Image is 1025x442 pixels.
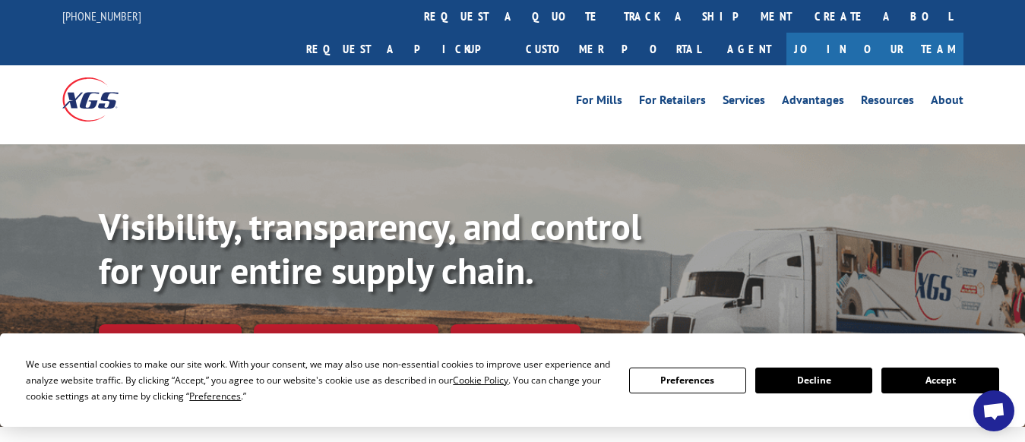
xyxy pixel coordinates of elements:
[881,368,998,393] button: Accept
[629,368,746,393] button: Preferences
[755,368,872,393] button: Decline
[99,324,242,356] a: Track shipment
[62,8,141,24] a: [PHONE_NUMBER]
[786,33,963,65] a: Join Our Team
[189,390,241,403] span: Preferences
[712,33,786,65] a: Agent
[861,94,914,111] a: Resources
[973,390,1014,431] a: Open chat
[453,374,508,387] span: Cookie Policy
[723,94,765,111] a: Services
[295,33,514,65] a: Request a pickup
[931,94,963,111] a: About
[576,94,622,111] a: For Mills
[26,356,610,404] div: We use essential cookies to make our site work. With your consent, we may also use non-essential ...
[451,324,581,357] a: XGS ASSISTANT
[99,203,641,294] b: Visibility, transparency, and control for your entire supply chain.
[639,94,706,111] a: For Retailers
[254,324,438,357] a: Calculate transit time
[782,94,844,111] a: Advantages
[514,33,712,65] a: Customer Portal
